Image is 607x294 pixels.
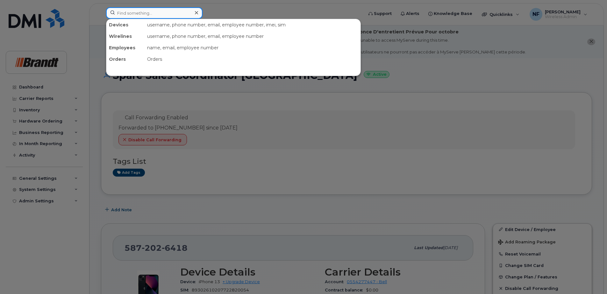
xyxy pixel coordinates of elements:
div: username, phone number, email, employee number, imei, sim [145,19,361,31]
div: Devices [106,19,145,31]
div: Employees [106,42,145,53]
div: Wirelines [106,31,145,42]
div: Orders [106,53,145,65]
div: name, email, employee number [145,42,361,53]
div: Orders [145,53,361,65]
div: username, phone number, email, employee number [145,31,361,42]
